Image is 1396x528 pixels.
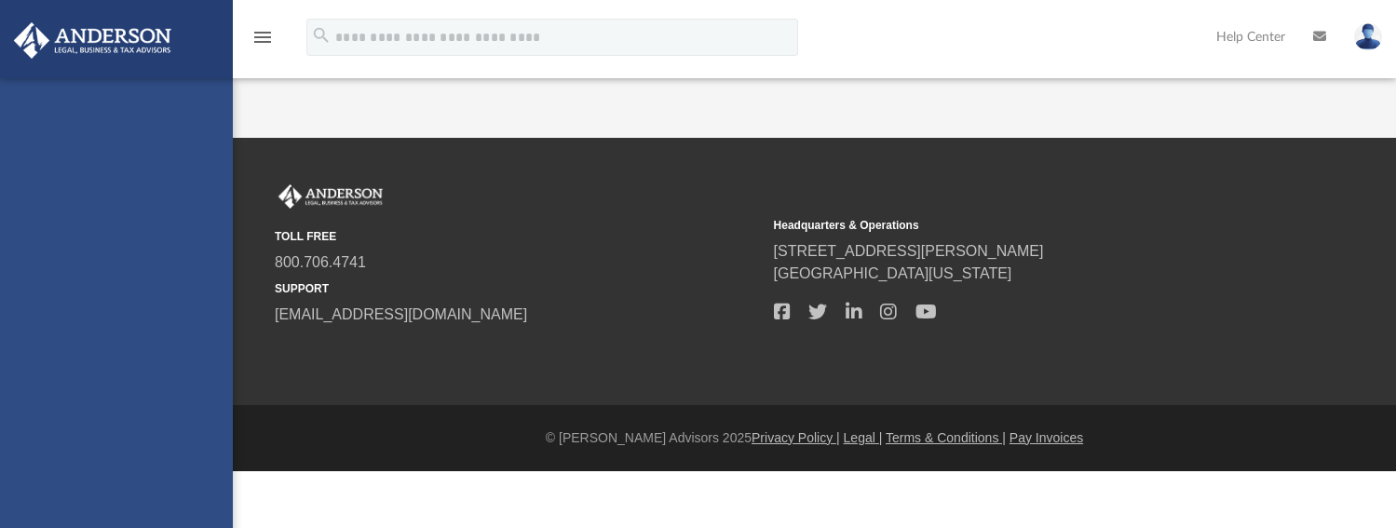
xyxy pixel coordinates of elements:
a: [STREET_ADDRESS][PERSON_NAME] [774,243,1044,259]
i: menu [251,26,274,48]
a: Pay Invoices [1010,430,1083,445]
img: User Pic [1354,23,1382,50]
a: Legal | [844,430,883,445]
small: SUPPORT [275,280,761,297]
small: TOLL FREE [275,228,761,245]
i: search [311,25,332,46]
a: menu [251,35,274,48]
a: 800.706.4741 [275,254,366,270]
a: Privacy Policy | [752,430,840,445]
a: [GEOGRAPHIC_DATA][US_STATE] [774,265,1012,281]
a: Terms & Conditions | [886,430,1006,445]
img: Anderson Advisors Platinum Portal [275,184,386,209]
a: [EMAIL_ADDRESS][DOMAIN_NAME] [275,306,527,322]
small: Headquarters & Operations [774,217,1260,234]
div: © [PERSON_NAME] Advisors 2025 [233,428,1396,448]
img: Anderson Advisors Platinum Portal [8,22,177,59]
